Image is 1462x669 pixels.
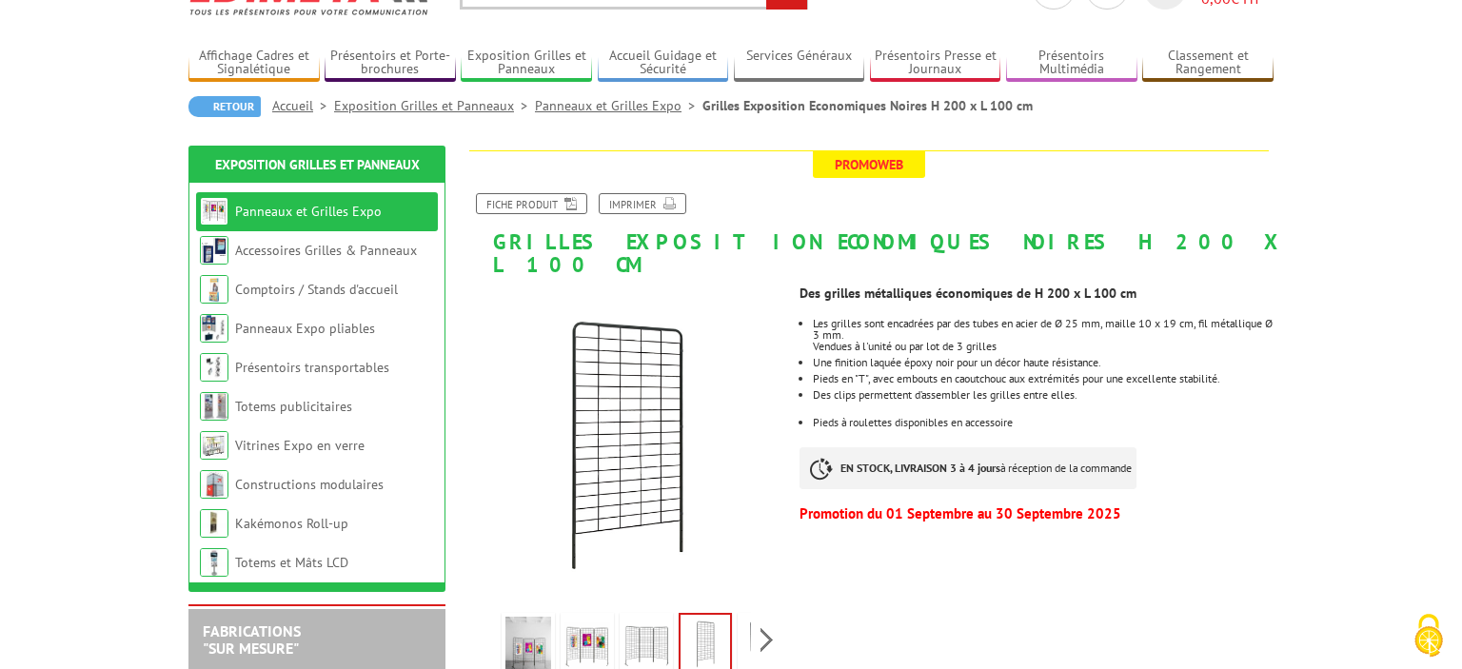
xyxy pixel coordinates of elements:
p: Vendues à l'unité ou par lot de 3 grilles [813,341,1274,352]
a: Panneaux Expo pliables [235,320,375,337]
a: Totems publicitaires [235,398,352,415]
a: Vitrines Expo en verre [235,437,365,454]
button: Cookies (fenêtre modale) [1395,604,1462,669]
a: Présentoirs Multimédia [1006,48,1137,79]
a: Panneaux et Grilles Expo [535,97,702,114]
a: Exposition Grilles et Panneaux [461,48,592,79]
p: Les grilles sont encadrées par des tubes en acier de Ø 25 mm, maille 10 x 19 cm, fil métallique Ø... [813,318,1274,341]
a: Présentoirs transportables [235,359,389,376]
li: Pieds à roulettes disponibles en accessoire [813,417,1274,428]
p: Promotion du 01 Septembre au 30 Septembre 2025 [800,508,1274,520]
img: Kakémonos Roll-up [200,509,228,538]
img: Panneaux et Grilles Expo [200,197,228,226]
img: Cookies (fenêtre modale) [1405,612,1452,659]
li: Une finition laquée époxy noir pour un décor haute résistance. [813,357,1274,368]
a: Accessoires Grilles & Panneaux [235,242,417,259]
img: Présentoirs transportables [200,353,228,382]
img: Constructions modulaires [200,470,228,499]
li: Grilles Exposition Economiques Noires H 200 x L 100 cm [702,96,1033,115]
a: Présentoirs Presse et Journaux [870,48,1001,79]
img: grilles_exposition_economiques_noires_200x100cm_216316_4.jpg [464,285,785,606]
a: Retour [188,96,261,117]
a: Classement et Rangement [1142,48,1274,79]
p: Des clips permettent d’assembler les grilles entre elles. [813,389,1274,401]
img: Totems publicitaires [200,392,228,421]
a: Constructions modulaires [235,476,384,493]
img: Comptoirs / Stands d'accueil [200,275,228,304]
strong: Des grilles métalliques économiques de H 200 x L 100 cm [800,285,1136,302]
a: Accueil Guidage et Sécurité [598,48,729,79]
a: Exposition Grilles et Panneaux [215,156,420,173]
img: Accessoires Grilles & Panneaux [200,236,228,265]
strong: EN STOCK, LIVRAISON 3 à 4 jours [840,461,1000,475]
span: Next [758,624,776,656]
img: Vitrines Expo en verre [200,431,228,460]
p: à réception de la commande [800,447,1136,489]
a: Totems et Mâts LCD [235,554,348,571]
a: Affichage Cadres et Signalétique [188,48,320,79]
a: Services Généraux [734,48,865,79]
a: Présentoirs et Porte-brochures [325,48,456,79]
a: Panneaux et Grilles Expo [235,203,382,220]
a: Accueil [272,97,334,114]
a: Exposition Grilles et Panneaux [334,97,535,114]
a: Fiche produit [476,193,587,214]
span: Promoweb [813,151,925,178]
a: Kakémonos Roll-up [235,515,348,532]
a: Comptoirs / Stands d'accueil [235,281,398,298]
a: FABRICATIONS"Sur Mesure" [203,621,301,658]
img: Totems et Mâts LCD [200,548,228,577]
li: Pieds en "T", avec embouts en caoutchouc aux extrémités pour une excellente stabilité. [813,373,1274,384]
img: Panneaux Expo pliables [200,314,228,343]
a: Imprimer [599,193,686,214]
